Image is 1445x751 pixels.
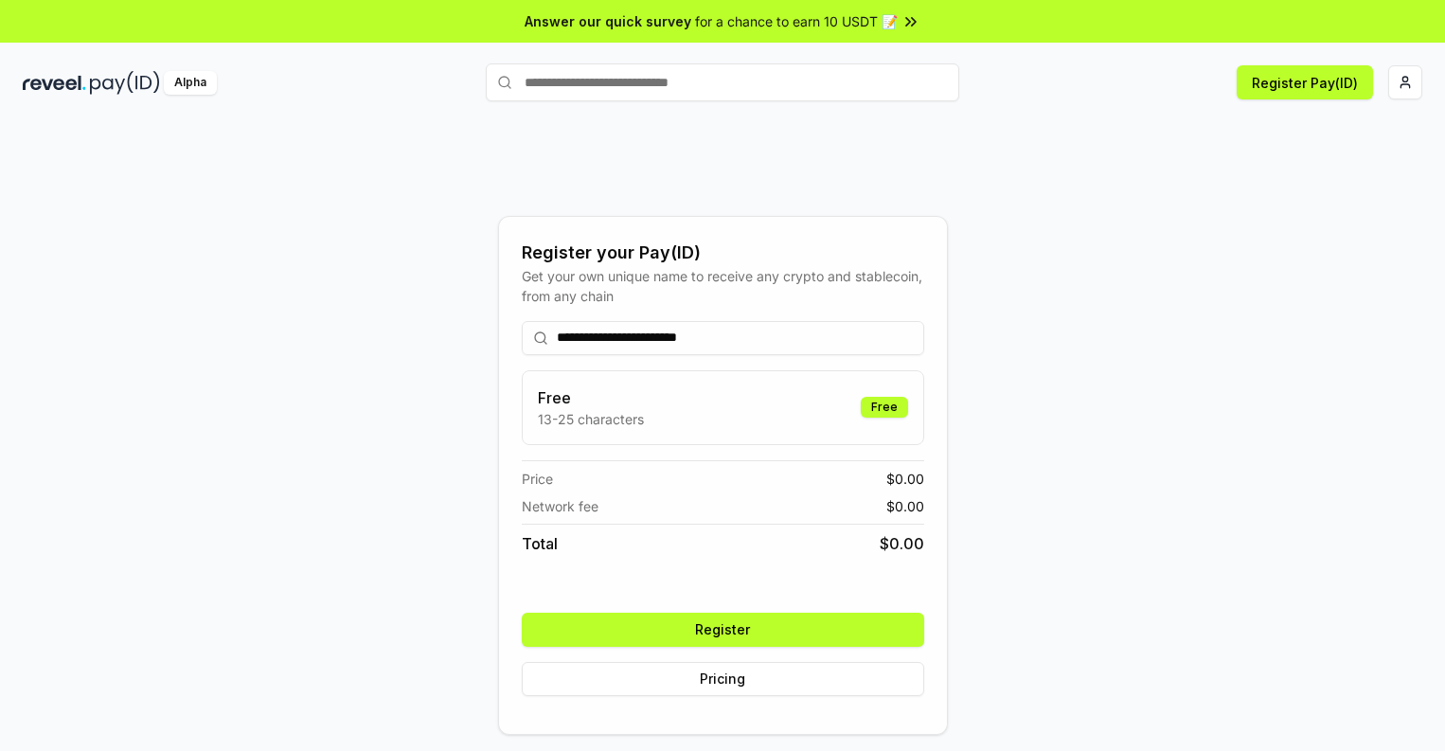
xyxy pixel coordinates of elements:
[522,469,553,489] span: Price
[522,532,558,555] span: Total
[90,71,160,95] img: pay_id
[522,266,924,306] div: Get your own unique name to receive any crypto and stablecoin, from any chain
[525,11,691,31] span: Answer our quick survey
[164,71,217,95] div: Alpha
[886,496,924,516] span: $ 0.00
[695,11,898,31] span: for a chance to earn 10 USDT 📝
[1237,65,1373,99] button: Register Pay(ID)
[538,409,644,429] p: 13-25 characters
[538,386,644,409] h3: Free
[880,532,924,555] span: $ 0.00
[522,496,598,516] span: Network fee
[861,397,908,418] div: Free
[886,469,924,489] span: $ 0.00
[522,240,924,266] div: Register your Pay(ID)
[23,71,86,95] img: reveel_dark
[522,613,924,647] button: Register
[522,662,924,696] button: Pricing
